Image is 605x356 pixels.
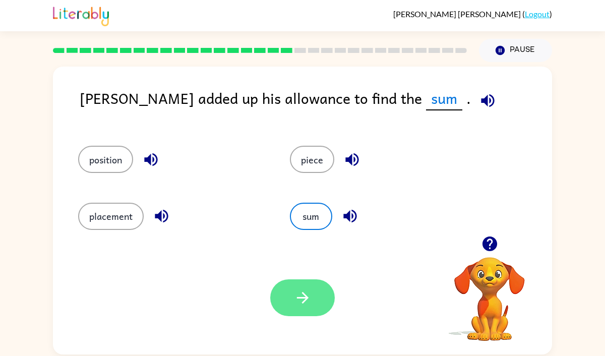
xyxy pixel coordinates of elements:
span: [PERSON_NAME] [PERSON_NAME] [393,9,522,19]
div: ( ) [393,9,552,19]
button: position [78,146,133,173]
button: sum [290,203,332,230]
div: [PERSON_NAME] added up his allowance to find the . [80,87,552,126]
button: placement [78,203,144,230]
button: piece [290,146,334,173]
video: Your browser must support playing .mp4 files to use Literably. Please try using another browser. [439,242,540,342]
a: Logout [525,9,550,19]
span: sum [426,87,462,110]
button: Pause [479,39,552,62]
img: Literably [53,4,109,26]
